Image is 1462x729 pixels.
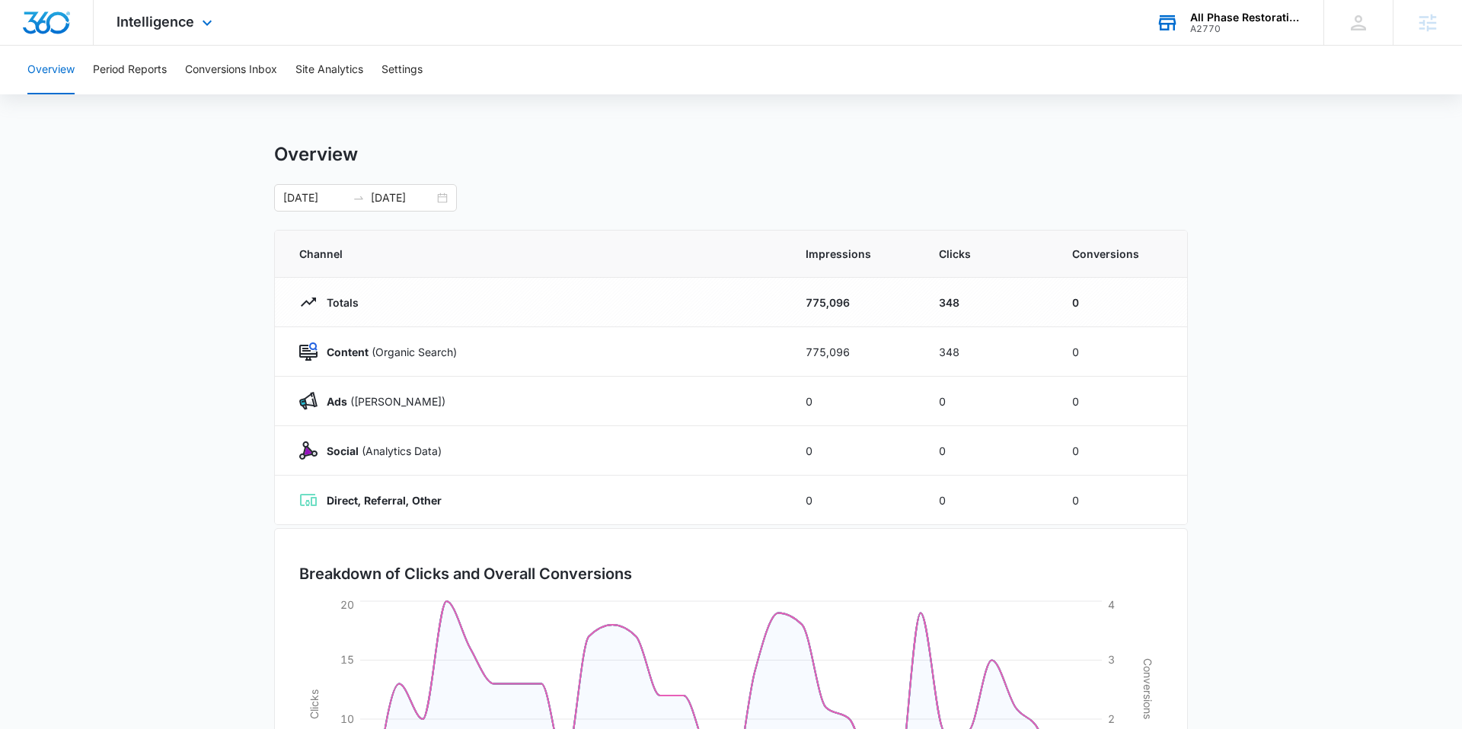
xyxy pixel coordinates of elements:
[185,46,277,94] button: Conversions Inbox
[921,426,1054,476] td: 0
[283,189,346,206] input: Start date
[371,189,434,206] input: End date
[327,494,442,507] strong: Direct, Referral, Other
[806,246,902,262] span: Impressions
[299,392,318,410] img: Ads
[787,476,921,525] td: 0
[340,712,354,725] tspan: 10
[117,14,194,30] span: Intelligence
[1054,426,1187,476] td: 0
[299,246,769,262] span: Channel
[1072,246,1163,262] span: Conversions
[299,342,318,361] img: Content
[1108,712,1115,725] tspan: 2
[340,598,354,611] tspan: 20
[327,345,369,358] strong: Content
[787,426,921,476] td: 0
[1190,11,1301,24] div: account name
[921,377,1054,426] td: 0
[295,46,363,94] button: Site Analytics
[787,327,921,377] td: 775,096
[921,327,1054,377] td: 348
[1054,377,1187,426] td: 0
[318,344,457,360] p: (Organic Search)
[340,653,354,666] tspan: 15
[1108,653,1115,666] tspan: 3
[318,294,359,310] p: Totals
[327,395,347,408] strong: Ads
[1054,327,1187,377] td: 0
[274,143,358,166] h1: Overview
[787,377,921,426] td: 0
[299,562,632,585] h3: Breakdown of Clicks and Overall Conversions
[93,46,167,94] button: Period Reports
[1108,598,1115,611] tspan: 4
[299,441,318,460] img: Social
[1054,278,1187,327] td: 0
[1141,658,1154,719] tspan: Conversions
[939,246,1036,262] span: Clicks
[318,393,445,409] p: ([PERSON_NAME])
[381,46,423,94] button: Settings
[787,278,921,327] td: 775,096
[27,46,75,94] button: Overview
[921,476,1054,525] td: 0
[1190,24,1301,34] div: account id
[353,192,365,204] span: swap-right
[318,443,442,459] p: (Analytics Data)
[1054,476,1187,525] td: 0
[327,444,359,457] strong: Social
[921,278,1054,327] td: 348
[308,689,321,719] tspan: Clicks
[353,192,365,204] span: to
